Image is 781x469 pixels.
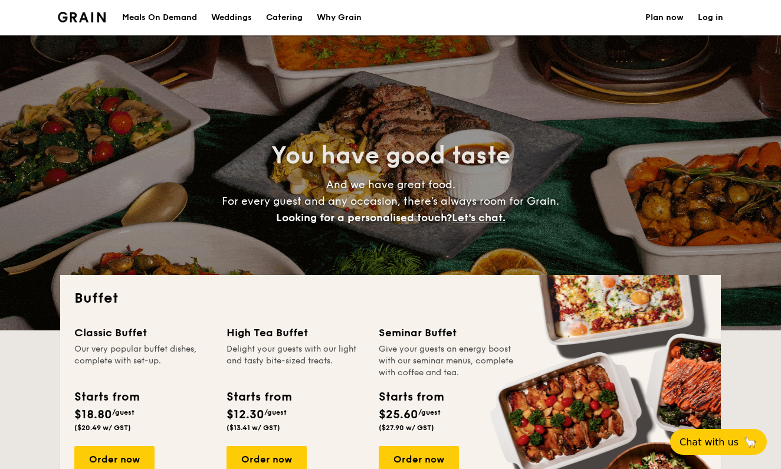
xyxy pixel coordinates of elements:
[680,437,739,448] span: Chat with us
[74,343,212,379] div: Our very popular buffet dishes, complete with set-up.
[743,435,757,449] span: 🦙
[74,408,112,422] span: $18.80
[379,408,418,422] span: $25.60
[74,289,707,308] h2: Buffet
[227,408,264,422] span: $12.30
[276,211,452,224] span: Looking for a personalised touch?
[227,343,365,379] div: Delight your guests with our light and tasty bite-sized treats.
[222,178,559,224] span: And we have great food. For every guest and any occasion, there’s always room for Grain.
[227,424,280,432] span: ($13.41 w/ GST)
[418,408,441,416] span: /guest
[264,408,287,416] span: /guest
[670,429,767,455] button: Chat with us🦙
[379,388,443,406] div: Starts from
[112,408,134,416] span: /guest
[271,142,510,170] span: You have good taste
[379,343,517,379] div: Give your guests an energy boost with our seminar menus, complete with coffee and tea.
[74,424,131,432] span: ($20.49 w/ GST)
[379,324,517,341] div: Seminar Buffet
[227,388,291,406] div: Starts from
[74,324,212,341] div: Classic Buffet
[74,388,139,406] div: Starts from
[58,12,106,22] img: Grain
[58,12,106,22] a: Logotype
[379,424,434,432] span: ($27.90 w/ GST)
[452,211,506,224] span: Let's chat.
[227,324,365,341] div: High Tea Buffet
